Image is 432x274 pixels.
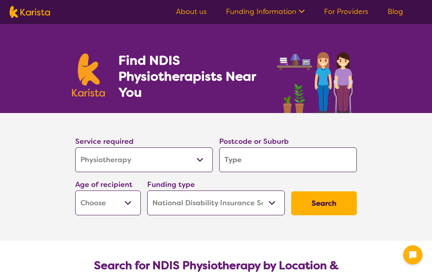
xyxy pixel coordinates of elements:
[75,180,132,189] label: Age of recipient
[291,191,357,215] button: Search
[10,6,50,18] img: Karista logo
[226,7,305,16] a: Funding Information
[388,7,403,16] a: Blog
[274,43,360,113] img: physiotherapy
[176,7,207,16] a: About us
[118,52,266,100] h1: Find NDIS Physiotherapists Near You
[72,54,105,97] img: Karista logo
[75,137,134,146] label: Service required
[219,137,289,146] label: Postcode or Suburb
[147,180,195,189] label: Funding type
[324,7,368,16] a: For Providers
[219,147,357,172] input: Type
